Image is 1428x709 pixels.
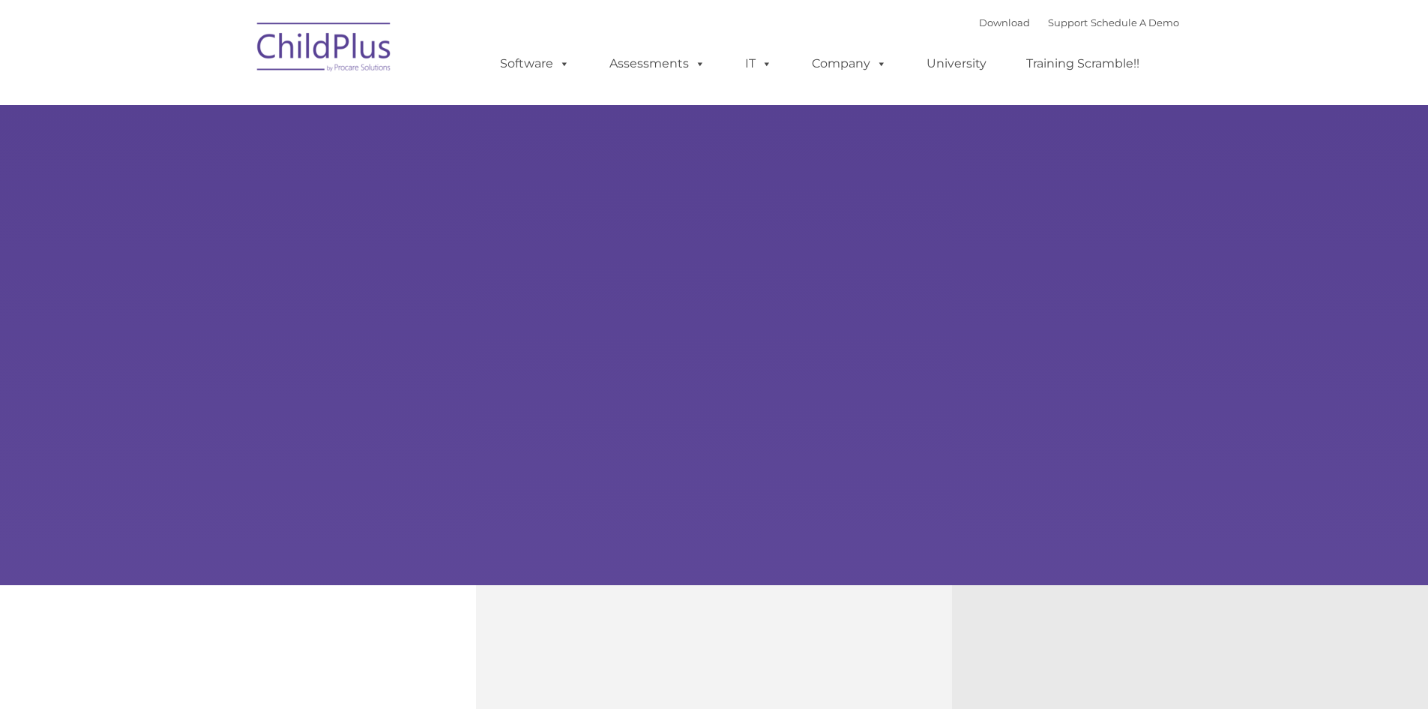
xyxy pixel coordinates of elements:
[485,49,585,79] a: Software
[797,49,902,79] a: Company
[1091,17,1179,29] a: Schedule A Demo
[730,49,787,79] a: IT
[979,17,1179,29] font: |
[250,12,400,87] img: ChildPlus by Procare Solutions
[912,49,1001,79] a: University
[1048,17,1088,29] a: Support
[594,49,720,79] a: Assessments
[1011,49,1154,79] a: Training Scramble!!
[979,17,1030,29] a: Download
